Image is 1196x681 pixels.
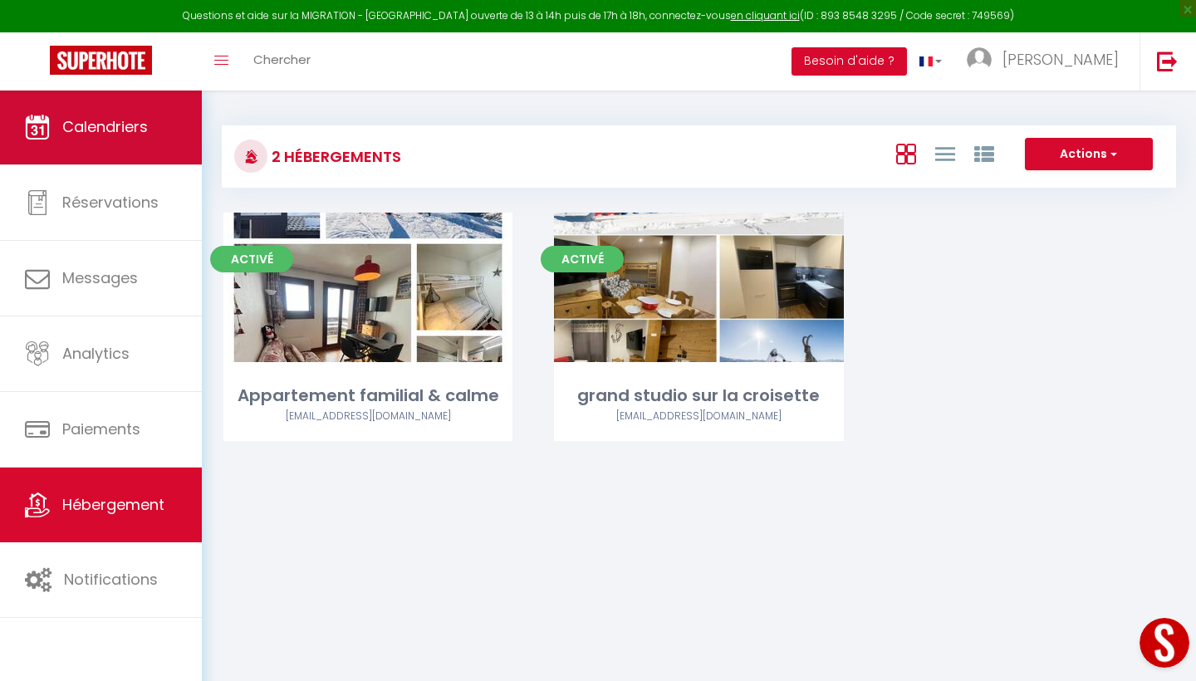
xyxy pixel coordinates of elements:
span: Messages [62,267,138,288]
span: Analytics [62,343,130,364]
a: Vue en Box [896,140,916,167]
a: ... [PERSON_NAME] [954,32,1140,91]
div: grand studio sur la croisette [554,383,843,409]
button: Besoin d'aide ? [792,47,907,76]
a: en cliquant ici [731,8,800,22]
div: Airbnb [223,409,512,424]
span: [PERSON_NAME] [1002,49,1119,70]
img: ... [967,47,992,72]
span: Notifications [64,569,158,590]
iframe: LiveChat chat widget [1126,611,1196,681]
a: Vue par Groupe [974,140,994,167]
a: Editer [318,271,418,304]
img: Super Booking [50,46,152,75]
button: Actions [1025,138,1153,171]
h3: 2 Hébergements [267,138,401,175]
img: logout [1157,51,1178,71]
div: Airbnb [554,409,843,424]
span: Activé [541,246,624,272]
span: Réservations [62,192,159,213]
span: Calendriers [62,116,148,137]
span: Paiements [62,419,140,439]
a: Editer [649,271,748,304]
span: Chercher [253,51,311,68]
span: Hébergement [62,494,164,515]
a: Vue en Liste [935,140,955,167]
a: Chercher [241,32,323,91]
div: Appartement familial & calme [223,383,512,409]
span: Activé [210,246,293,272]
